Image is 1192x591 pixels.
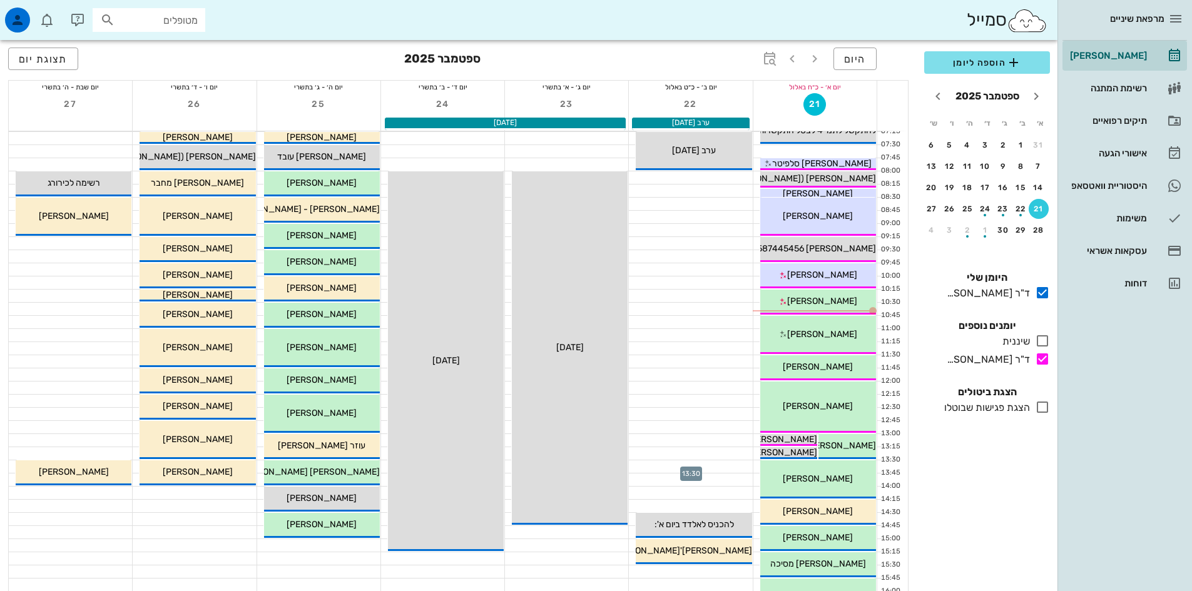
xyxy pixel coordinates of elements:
[940,199,960,219] button: 26
[787,329,857,340] span: [PERSON_NAME]
[163,375,233,385] span: [PERSON_NAME]
[976,135,996,155] button: 3
[287,519,357,530] span: [PERSON_NAME]
[1011,141,1031,149] div: 1
[877,218,903,229] div: 09:00
[1011,183,1031,192] div: 15
[783,506,853,517] span: [PERSON_NAME]
[877,245,903,255] div: 09:30
[833,48,877,70] button: היום
[993,141,1013,149] div: 2
[993,162,1013,171] div: 9
[877,350,903,360] div: 11:30
[940,226,960,235] div: 3
[957,156,977,176] button: 11
[1067,116,1147,126] div: תיקים רפואיים
[976,226,996,235] div: 1
[48,178,100,188] span: רשימה לכירורג
[680,93,702,116] button: 22
[877,402,903,413] div: 12:30
[1029,178,1049,198] button: 14
[877,310,903,321] div: 10:45
[993,199,1013,219] button: 23
[672,145,716,156] span: ערב [DATE]
[942,352,1030,367] div: ד"ר [PERSON_NAME]
[993,178,1013,198] button: 16
[877,376,903,386] div: 12:00
[287,493,357,503] span: [PERSON_NAME]
[770,558,866,569] span: [PERSON_NAME] מסיכה
[922,183,942,192] div: 20
[934,55,1040,70] span: הוספה ליומן
[877,179,903,189] div: 08:15
[1062,138,1187,168] a: אישורי הגעה
[877,258,903,268] div: 09:45
[716,434,817,445] span: [PERSON_NAME] ב 13:00
[505,81,628,93] div: יום ג׳ - א׳ בתשרי
[803,93,826,116] button: 21
[1029,205,1049,213] div: 21
[39,467,109,477] span: [PERSON_NAME]
[922,178,942,198] button: 20
[922,205,942,213] div: 27
[432,99,454,109] span: 24
[655,519,734,530] span: להכניס לאלדד ביום א':
[163,467,233,477] span: [PERSON_NAME]
[787,296,857,306] span: [PERSON_NAME]
[163,211,233,221] span: [PERSON_NAME]
[1029,135,1049,155] button: 31
[940,162,960,171] div: 12
[163,342,233,353] span: [PERSON_NAME]
[163,132,233,143] span: [PERSON_NAME]
[1029,226,1049,235] div: 28
[1067,83,1147,93] div: רשימת המתנה
[942,286,1030,301] div: ד"ר [PERSON_NAME]
[877,573,903,583] div: 15:45
[70,151,256,162] span: [PERSON_NAME] ([PERSON_NAME] לא נמצאת)
[1067,246,1147,256] div: עסקאות אשראי
[940,141,960,149] div: 5
[804,99,825,109] span: 21
[976,183,996,192] div: 17
[680,99,702,109] span: 22
[1011,205,1031,213] div: 22
[59,99,82,109] span: 27
[924,318,1050,333] h4: יומנים נוספים
[957,205,977,213] div: 25
[753,81,877,93] div: יום א׳ - כ״ח באלול
[1062,106,1187,136] a: תיקים רפואיים
[629,81,752,93] div: יום ב׳ - כ״ט באלול
[943,113,959,134] th: ו׳
[961,113,977,134] th: ה׳
[257,81,380,93] div: יום ה׳ - ג׳ בתשרי
[287,342,357,353] span: [PERSON_NAME]
[287,178,357,188] span: [PERSON_NAME]
[940,178,960,198] button: 19
[1062,73,1187,103] a: רשימת המתנה
[404,48,481,73] h3: ספטמבר 2025
[877,271,903,281] div: 10:00
[783,188,853,199] span: [PERSON_NAME]
[163,434,233,445] span: [PERSON_NAME]
[183,93,206,116] button: 26
[877,560,903,570] div: 15:30
[183,99,206,109] span: 26
[1067,213,1147,223] div: משימות
[950,84,1024,109] button: ספטמבר 2025
[976,199,996,219] button: 24
[1007,8,1047,33] img: SmileCloud logo
[967,7,1047,34] div: סמייל
[924,51,1050,74] button: הוספה ליומן
[877,415,903,426] div: 12:45
[1067,181,1147,191] div: היסטוריית וואטסאפ
[976,220,996,240] button: 1
[783,532,853,543] span: [PERSON_NAME]
[287,256,357,267] span: [PERSON_NAME]
[163,243,233,254] span: [PERSON_NAME]
[307,99,330,109] span: 25
[997,113,1013,134] th: ג׳
[877,166,903,176] div: 08:00
[1029,141,1049,149] div: 31
[381,81,504,93] div: יום ד׳ - ב׳ בתשרי
[993,183,1013,192] div: 16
